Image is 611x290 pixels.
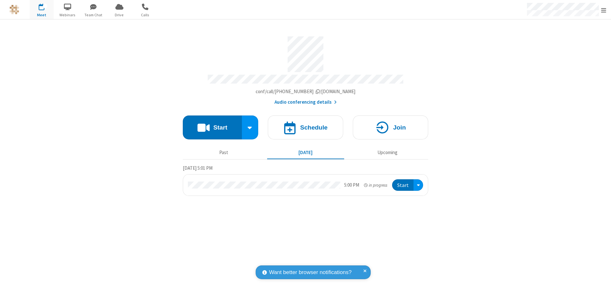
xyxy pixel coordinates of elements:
[344,182,359,189] div: 5:00 PM
[393,124,406,130] h4: Join
[30,12,54,18] span: Meet
[269,268,352,277] span: Want better browser notifications?
[183,32,428,106] section: Account details
[392,179,414,191] button: Start
[275,99,337,106] button: Audio conferencing details
[56,12,80,18] span: Webinars
[183,165,213,171] span: [DATE] 5:01 PM
[213,124,227,130] h4: Start
[133,12,157,18] span: Calls
[81,12,105,18] span: Team Chat
[43,4,47,8] div: 1
[353,115,428,139] button: Join
[300,124,328,130] h4: Schedule
[183,164,428,196] section: Today's Meetings
[10,5,19,14] img: QA Selenium DO NOT DELETE OR CHANGE
[256,88,356,94] span: Copy my meeting room link
[364,182,387,188] em: in progress
[267,146,344,159] button: [DATE]
[256,88,356,95] button: Copy my meeting room linkCopy my meeting room link
[185,146,262,159] button: Past
[414,179,423,191] div: Open menu
[349,146,426,159] button: Upcoming
[107,12,131,18] span: Drive
[183,115,242,139] button: Start
[242,115,259,139] div: Start conference options
[268,115,343,139] button: Schedule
